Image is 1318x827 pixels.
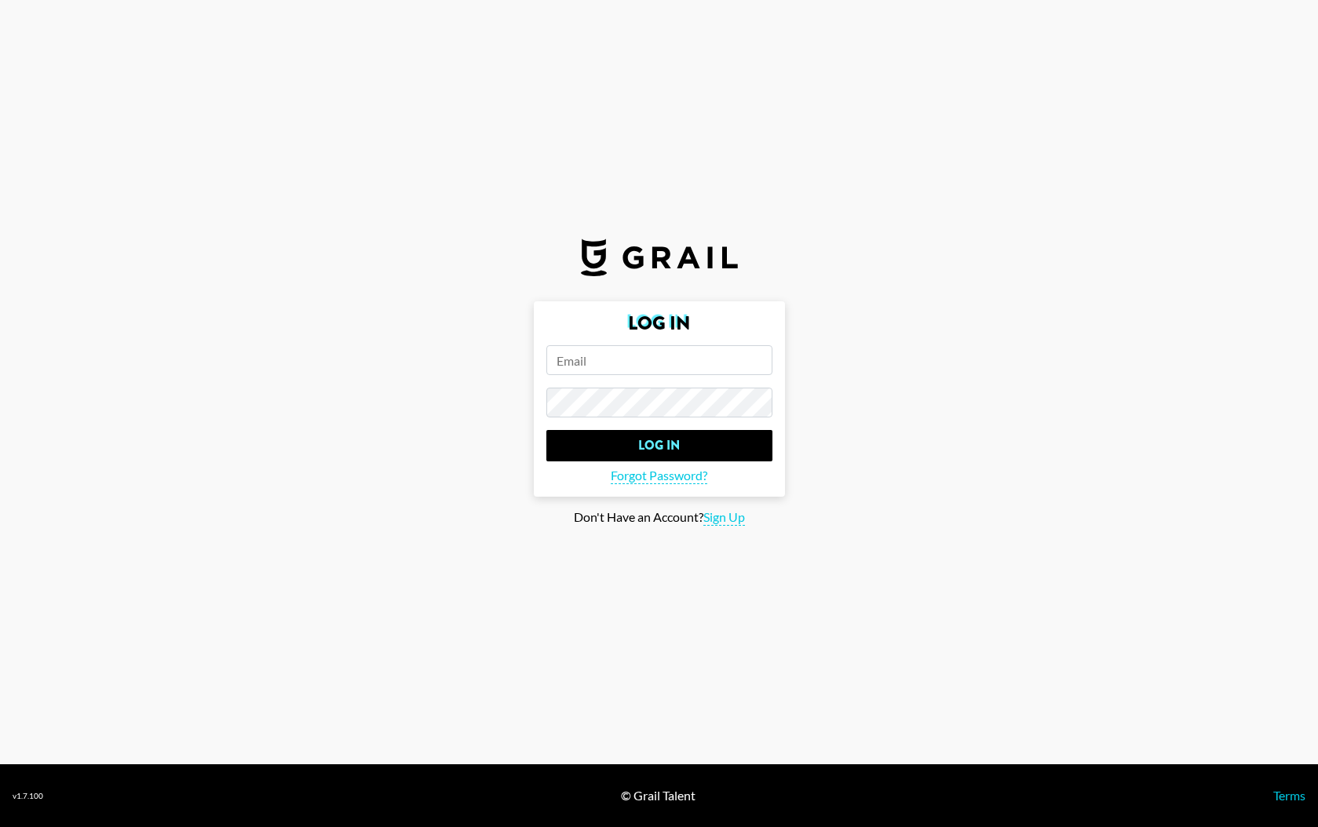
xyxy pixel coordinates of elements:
a: Terms [1273,788,1305,803]
span: Sign Up [703,509,745,526]
h2: Log In [546,314,772,333]
span: Forgot Password? [611,468,707,484]
input: Email [546,345,772,375]
img: Grail Talent Logo [581,239,738,276]
div: © Grail Talent [621,788,696,803]
div: v 1.7.100 [13,791,43,801]
input: Log In [546,430,772,461]
div: Don't Have an Account? [13,509,1305,526]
